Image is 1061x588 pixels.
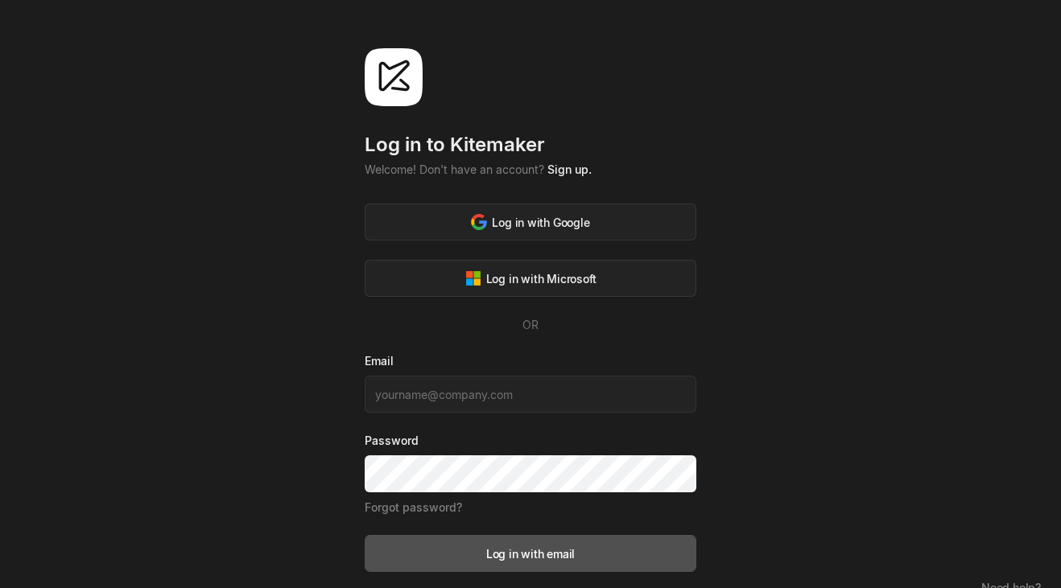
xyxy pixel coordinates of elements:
[365,161,696,178] div: Welcome! Don't have an account?
[471,214,487,230] img: svg%3e
[365,48,423,106] img: svg%3e
[547,162,592,176] a: Sign up.
[365,535,696,572] button: Log in with email
[365,204,696,241] button: Log in with Google
[365,500,462,514] a: Forgot password?
[365,260,696,297] button: Log in with Microsoft
[365,316,696,333] div: OR
[465,270,481,286] img: svg%3e
[486,545,575,562] div: Log in with email
[365,352,696,369] label: Email
[365,432,696,449] label: Password
[365,132,696,158] div: Log in to Kitemaker
[471,214,589,231] div: Log in with Google
[365,376,696,413] input: yourname@company.com
[465,270,597,287] div: Log in with Microsoft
